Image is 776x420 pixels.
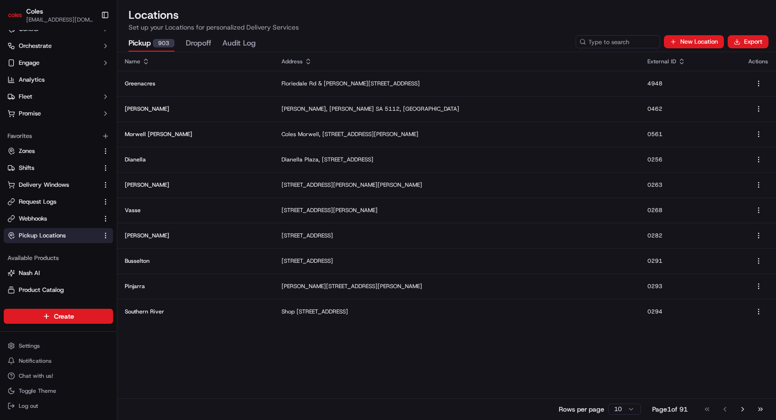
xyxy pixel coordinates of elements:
[281,58,632,65] div: Address
[9,9,28,28] img: Nash
[647,58,733,65] div: External ID
[8,8,23,23] img: Coles
[125,58,266,65] div: Name
[9,90,26,107] img: 1736555255976-a54dd68f-1ca7-489b-9aae-adbdc363a1c4
[222,36,256,52] button: Audit Log
[4,144,113,159] button: Zones
[4,399,113,412] button: Log out
[281,232,632,239] p: [STREET_ADDRESS]
[281,181,632,189] p: [STREET_ADDRESS][PERSON_NAME][PERSON_NAME]
[19,147,35,155] span: Zones
[19,92,32,101] span: Fleet
[281,308,632,315] p: Shop [STREET_ADDRESS]
[19,342,40,350] span: Settings
[4,228,113,243] button: Pickup Locations
[281,156,632,163] p: Dianella Plaza, [STREET_ADDRESS]
[4,309,113,324] button: Create
[4,369,113,382] button: Chat with us!
[26,7,43,16] button: Coles
[125,105,266,113] p: [PERSON_NAME]
[153,39,175,47] div: 903
[281,80,632,87] p: Floriedale Rd & [PERSON_NAME][STREET_ADDRESS]
[8,181,98,189] a: Delivery Windows
[125,206,266,214] p: Vasse
[4,38,113,53] button: Orchestrate
[647,80,733,87] p: 4948
[129,36,175,52] button: Pickup
[19,387,56,395] span: Toggle Theme
[76,132,154,149] a: 💻API Documentation
[129,8,765,23] h2: Locations
[19,59,39,67] span: Engage
[125,80,266,87] p: Greenacres
[281,257,632,265] p: [STREET_ADDRESS]
[4,266,113,281] button: Nash AI
[647,283,733,290] p: 0293
[4,160,113,176] button: Shifts
[160,92,171,104] button: Start new chat
[8,164,98,172] a: Shifts
[125,257,266,265] p: Busselton
[19,109,41,118] span: Promise
[19,214,47,223] span: Webhooks
[19,269,40,277] span: Nash AI
[89,136,151,145] span: API Documentation
[4,194,113,209] button: Request Logs
[647,308,733,315] p: 0294
[66,159,114,166] a: Powered byPylon
[281,105,632,113] p: [PERSON_NAME], [PERSON_NAME] SA 5112, [GEOGRAPHIC_DATA]
[281,283,632,290] p: [PERSON_NAME][STREET_ADDRESS][PERSON_NAME]
[125,308,266,315] p: Southern River
[125,181,266,189] p: [PERSON_NAME]
[647,232,733,239] p: 0282
[748,58,768,65] div: Actions
[4,129,113,144] div: Favorites
[26,16,93,23] button: [EMAIL_ADDRESS][DOMAIN_NAME]
[19,181,69,189] span: Delivery Windows
[6,132,76,149] a: 📗Knowledge Base
[4,177,113,192] button: Delivery Windows
[8,286,109,294] a: Product Catalog
[19,198,56,206] span: Request Logs
[32,99,119,107] div: We're available if you need us!
[19,42,52,50] span: Orchestrate
[664,35,724,48] button: New Location
[8,231,98,240] a: Pickup Locations
[647,257,733,265] p: 0291
[4,106,113,121] button: Promise
[19,231,66,240] span: Pickup Locations
[19,76,45,84] span: Analytics
[8,214,98,223] a: Webhooks
[8,147,98,155] a: Zones
[4,211,113,226] button: Webhooks
[54,312,74,321] span: Create
[4,72,113,87] a: Analytics
[647,130,733,138] p: 0561
[19,402,38,410] span: Log out
[24,61,169,70] input: Got a question? Start typing here...
[125,283,266,290] p: Pinjarra
[559,405,604,414] p: Rows per page
[125,232,266,239] p: [PERSON_NAME]
[4,283,113,298] button: Product Catalog
[129,23,765,32] p: Set up your Locations for personalized Delivery Services
[728,35,768,48] button: Export
[32,90,154,99] div: Start new chat
[19,164,34,172] span: Shifts
[125,130,266,138] p: Morwell [PERSON_NAME]
[4,55,113,70] button: Engage
[19,286,64,294] span: Product Catalog
[186,36,211,52] button: Dropoff
[93,159,114,166] span: Pylon
[9,38,171,53] p: Welcome 👋
[4,384,113,397] button: Toggle Theme
[647,206,733,214] p: 0268
[576,35,660,48] input: Type to search
[4,354,113,367] button: Notifications
[9,137,17,145] div: 📗
[8,198,98,206] a: Request Logs
[19,372,53,380] span: Chat with us!
[281,206,632,214] p: [STREET_ADDRESS][PERSON_NAME]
